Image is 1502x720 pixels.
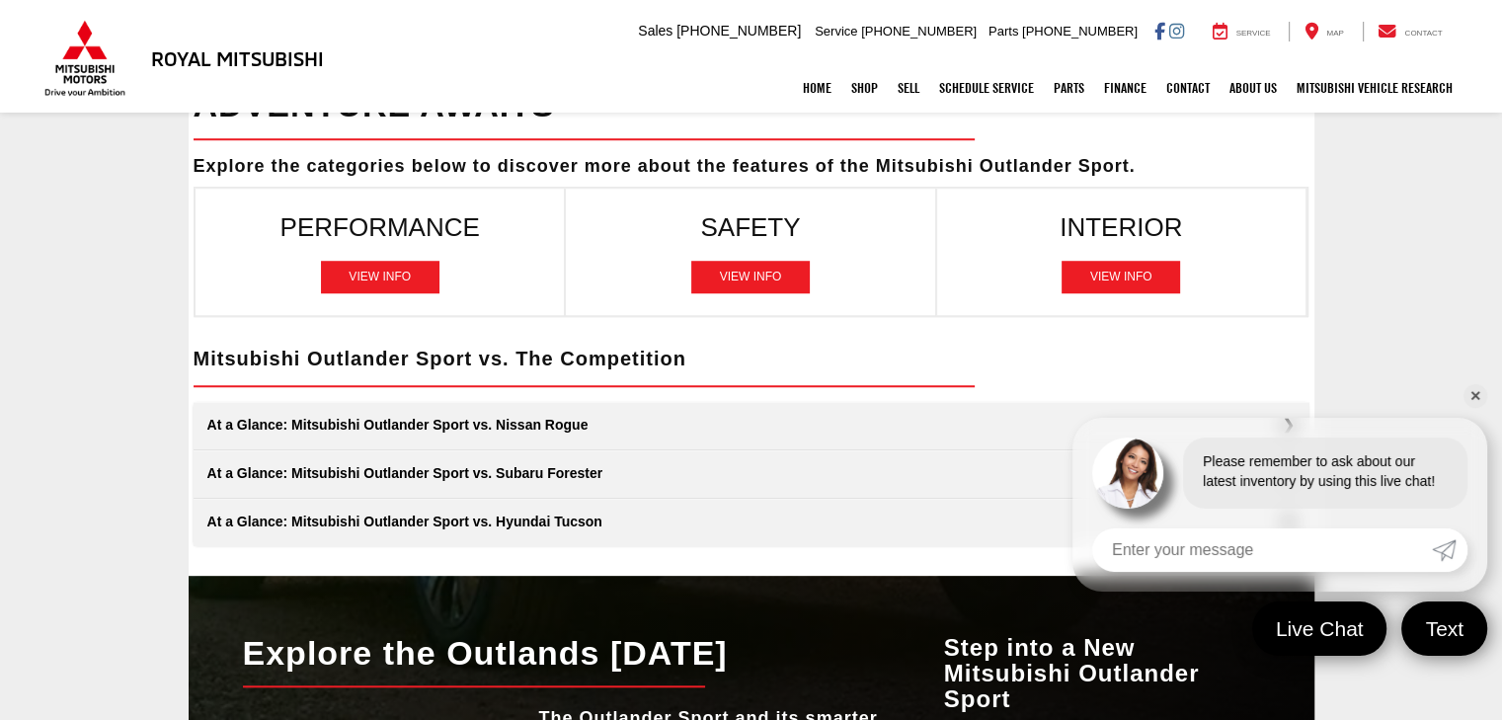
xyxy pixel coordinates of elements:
[565,188,935,316] button: SAFETY VIEW INFO
[195,188,565,316] button: PERFORMANCE VIEW INFO
[988,24,1018,39] span: Parts
[194,499,1309,546] label: At a Glance: Mitsubishi Outlander Sport vs. Hyundai Tucson
[793,63,841,113] a: Home
[194,348,686,369] strong: Mitsubishi Outlander Sport vs. The Competition
[929,63,1044,113] a: Schedule Service: Opens in a new tab
[1415,615,1473,642] span: Text
[1404,29,1442,38] span: Contact
[1044,63,1094,113] a: Parts: Opens in a new tab
[1252,601,1387,656] a: Live Chat
[1154,23,1165,39] a: Facebook: Click to visit our Facebook page
[861,24,977,39] span: [PHONE_NUMBER]
[194,402,1309,450] label: At a Glance: Mitsubishi Outlander Sport vs. Nissan Rogue
[151,47,324,69] h3: Royal Mitsubishi
[676,23,801,39] span: [PHONE_NUMBER]
[1156,63,1220,113] a: Contact
[1094,63,1156,113] a: Finance
[841,63,888,113] a: Shop
[1062,261,1180,293] div: VIEW INFO
[1198,22,1286,41] a: Service
[1363,22,1458,41] a: Contact
[40,20,129,97] img: Mitsubishi
[936,188,1306,316] button: INTERIOR VIEW INFO
[194,155,1309,177] div: Explore the categories below to discover more about the features of the Mitsubishi Outlander Sport.
[211,209,548,246] div: PERFORMANCE
[638,23,672,39] span: Sales
[1289,22,1358,41] a: Map
[1266,615,1374,642] span: Live Chat
[953,209,1290,246] div: INTERIOR
[1092,528,1432,572] input: Enter your message
[691,261,810,293] div: VIEW INFO
[1169,23,1184,39] a: Instagram: Click to visit our Instagram page
[321,261,439,293] div: VIEW INFO
[243,635,905,688] div: Explore the Outlands [DATE]
[1092,438,1163,509] img: Agent profile photo
[1183,438,1467,509] div: Please remember to ask about our latest inventory by using this live chat!
[1220,63,1287,113] a: About Us
[888,63,929,113] a: Sell
[1326,29,1343,38] span: Map
[582,209,918,246] div: SAFETY
[1022,24,1138,39] span: [PHONE_NUMBER]
[1401,601,1487,656] a: Text
[1432,528,1467,572] a: Submit
[194,450,1309,499] label: At a Glance: Mitsubishi Outlander Sport vs. Subaru Forester
[815,24,857,39] span: Service
[1236,29,1271,38] span: Service
[1287,63,1462,113] a: Mitsubishi Vehicle Research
